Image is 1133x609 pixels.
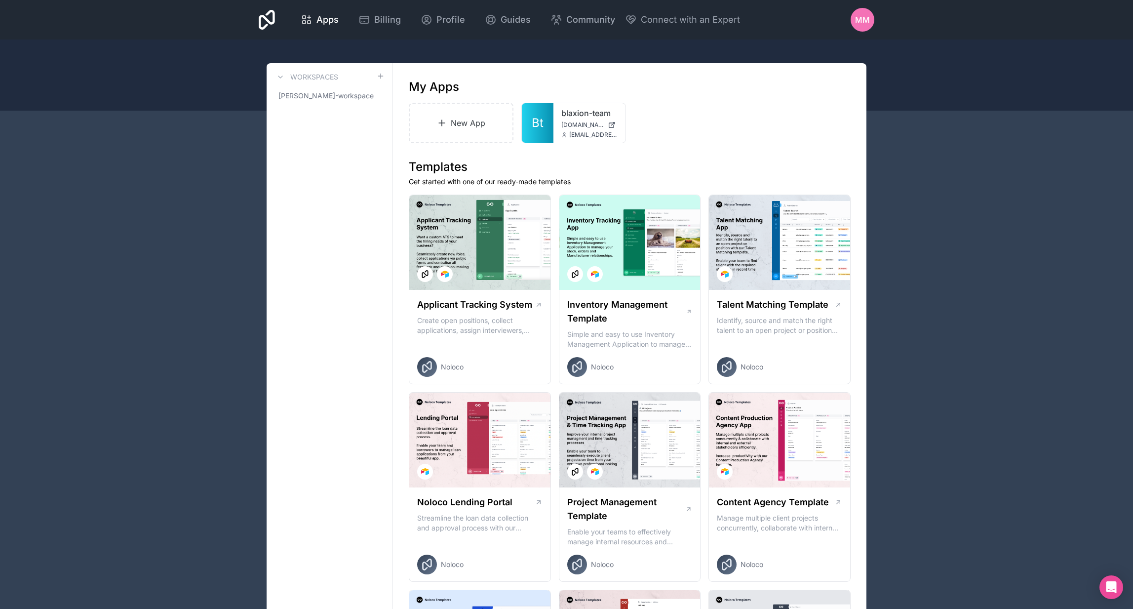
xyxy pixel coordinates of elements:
[436,13,465,27] span: Profile
[409,79,459,95] h1: My Apps
[409,159,851,175] h1: Templates
[316,13,339,27] span: Apps
[717,298,828,312] h1: Talent Matching Template
[274,87,385,105] a: [PERSON_NAME]-workspace
[522,103,553,143] a: Bt
[501,13,531,27] span: Guides
[591,362,614,372] span: Noloco
[543,9,623,31] a: Community
[278,91,374,101] span: [PERSON_NAME]-workspace
[293,9,347,31] a: Apps
[567,329,693,349] p: Simple and easy to use Inventory Management Application to manage your stock, orders and Manufact...
[351,9,409,31] a: Billing
[561,121,604,129] span: [DOMAIN_NAME]
[561,107,618,119] a: blaxion-team
[717,316,842,335] p: Identify, source and match the right talent to an open project or position with our Talent Matchi...
[569,131,618,139] span: [EMAIL_ADDRESS][DOMAIN_NAME]
[441,362,464,372] span: Noloco
[721,468,729,476] img: Airtable Logo
[1099,575,1123,599] div: Open Intercom Messenger
[441,560,464,569] span: Noloco
[721,270,729,278] img: Airtable Logo
[421,468,429,476] img: Airtable Logo
[409,103,513,143] a: New App
[717,513,842,533] p: Manage multiple client projects concurrently, collaborate with internal and external stakeholders...
[641,13,740,27] span: Connect with an Expert
[591,560,614,569] span: Noloco
[417,495,512,509] h1: Noloco Lending Portal
[625,13,740,27] button: Connect with an Expert
[717,495,829,509] h1: Content Agency Template
[855,14,870,26] span: MM
[741,560,763,569] span: Noloco
[567,298,686,325] h1: Inventory Management Template
[274,71,338,83] a: Workspaces
[741,362,763,372] span: Noloco
[417,298,532,312] h1: Applicant Tracking System
[417,316,543,335] p: Create open positions, collect applications, assign interviewers, centralise candidate feedback a...
[591,468,599,476] img: Airtable Logo
[561,121,618,129] a: [DOMAIN_NAME]
[417,513,543,533] p: Streamline the loan data collection and approval process with our Lending Portal template.
[567,495,685,523] h1: Project Management Template
[532,115,544,131] span: Bt
[566,13,615,27] span: Community
[413,9,473,31] a: Profile
[477,9,539,31] a: Guides
[591,270,599,278] img: Airtable Logo
[409,177,851,187] p: Get started with one of our ready-made templates
[374,13,401,27] span: Billing
[441,270,449,278] img: Airtable Logo
[290,72,338,82] h3: Workspaces
[567,527,693,547] p: Enable your teams to effectively manage internal resources and execute client projects on time.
